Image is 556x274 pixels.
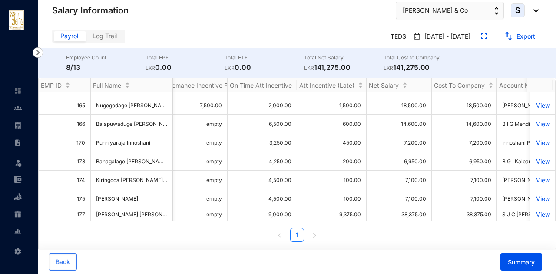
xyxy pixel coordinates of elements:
[7,205,28,223] li: Gratuity
[384,30,410,44] p: TEDS
[96,102,171,109] span: Nugegodage [PERSON_NAME]
[158,78,228,92] th: Perfomance Incentive FBA
[535,120,550,128] a: View
[228,189,297,208] td: 4,500.00
[535,195,550,202] a: View
[228,171,297,189] td: 4,500.00
[41,82,62,89] span: EMP ID
[93,82,121,89] span: Full Name
[413,32,421,41] img: payroll-calender.2a2848c9e82147e90922403bdc96c587.svg
[432,78,497,92] th: Cost To Company
[225,53,304,62] p: Total ETF
[535,158,550,165] a: View
[146,53,225,62] p: Total EPF
[297,152,367,171] td: 200.00
[432,189,497,208] td: 7,100.00
[432,115,497,133] td: 14,600.00
[158,189,228,208] td: empty
[66,62,146,73] p: 8/13
[14,175,22,183] img: expense-unselected.2edcf0507c847f3e9e96.svg
[158,115,228,133] td: empty
[158,133,228,152] td: empty
[535,139,550,146] a: View
[14,122,22,129] img: payroll-unselected.b590312f920e76f0c668.svg
[33,47,43,58] img: nav-icon-right.af6afadce00d159da59955279c43614e.svg
[39,171,91,189] td: 174
[228,115,297,133] td: 6,500.00
[432,152,497,171] td: 6,950.00
[66,53,146,62] p: Employee Count
[304,64,314,73] p: LKR
[91,78,173,92] th: Full Name
[432,208,497,221] td: 38,375.00
[367,152,432,171] td: 6,950.00
[291,228,304,241] a: 1
[7,188,28,205] li: Loan
[228,133,297,152] td: 3,250.00
[146,62,225,73] p: 0.00
[297,171,367,189] td: 100.00
[93,32,117,40] span: Log Trail
[277,233,282,238] span: left
[96,139,150,146] span: Punniyaraja Innoshani
[500,253,542,271] button: Summary
[39,152,91,171] td: 173
[508,258,535,267] span: Summary
[535,176,550,184] a: View
[367,189,432,208] td: 7,100.00
[497,30,542,43] button: Export
[7,117,28,134] li: Payroll
[14,193,22,201] img: loan-unselected.d74d20a04637f2d15ab5.svg
[434,82,485,89] span: Cost To Company
[273,228,287,242] li: Previous Page
[52,4,129,17] p: Salary Information
[290,228,304,242] li: 1
[230,82,292,89] span: On Time Att Incentive
[504,32,513,40] img: export.331d0dd4d426c9acf19646af862b8729.svg
[160,82,236,89] span: Perfomance Incentive FBA
[9,10,24,30] img: logo
[96,121,176,127] span: Balapuwaduge [PERSON_NAME]
[432,171,497,189] td: 7,100.00
[14,248,22,255] img: settings-unselected.1febfda315e6e19643a1.svg
[158,171,228,189] td: empty
[225,62,304,73] p: 0.00
[96,211,182,218] span: [PERSON_NAME] [PERSON_NAME]
[96,158,169,165] span: Banagalage [PERSON_NAME]
[535,211,550,218] a: View
[228,78,297,92] th: On Time Att Incentive
[499,82,542,89] span: Account Name
[7,223,28,240] li: Reports
[297,208,367,221] td: 9,375.00
[432,96,497,115] td: 18,500.00
[384,53,463,62] p: Total Cost to Company
[49,253,77,271] button: Back
[7,134,28,152] li: Contracts
[96,195,138,202] span: [PERSON_NAME]
[228,208,297,221] td: 9,000.00
[228,152,297,171] td: 4,250.00
[56,257,70,266] span: Back
[369,82,399,89] span: Net Salary
[481,33,487,39] img: expand.44ba77930b780aef2317a7ddddf64422.svg
[39,115,91,133] td: 166
[39,208,91,221] td: 177
[299,82,354,89] span: Att Incentive (Late)
[14,228,22,235] img: report-unselected.e6a6b4230fc7da01f883.svg
[39,133,91,152] td: 170
[367,133,432,152] td: 7,200.00
[367,78,432,92] th: Net Salary
[7,171,28,188] li: Expenses
[367,96,432,115] td: 18,500.00
[304,62,384,73] p: 141,275.00
[384,64,394,73] p: LKR
[515,7,520,14] span: S
[297,96,367,115] td: 1,500.00
[96,177,206,183] span: Kiringoda [PERSON_NAME] [PERSON_NAME]
[367,208,432,221] td: 38,375.00
[297,133,367,152] td: 450.00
